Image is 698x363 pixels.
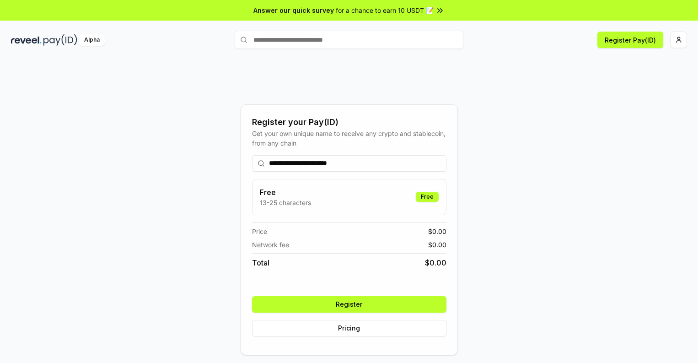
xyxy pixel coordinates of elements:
[425,257,446,268] span: $ 0.00
[428,240,446,249] span: $ 0.00
[252,129,446,148] div: Get your own unique name to receive any crypto and stablecoin, from any chain
[416,192,439,202] div: Free
[252,227,267,236] span: Price
[252,257,269,268] span: Total
[253,5,334,15] span: Answer our quick survey
[260,187,311,198] h3: Free
[252,240,289,249] span: Network fee
[260,198,311,207] p: 13-25 characters
[252,296,446,313] button: Register
[336,5,434,15] span: for a chance to earn 10 USDT 📝
[597,32,663,48] button: Register Pay(ID)
[252,116,446,129] div: Register your Pay(ID)
[11,34,42,46] img: reveel_dark
[43,34,77,46] img: pay_id
[79,34,105,46] div: Alpha
[252,320,446,336] button: Pricing
[428,227,446,236] span: $ 0.00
